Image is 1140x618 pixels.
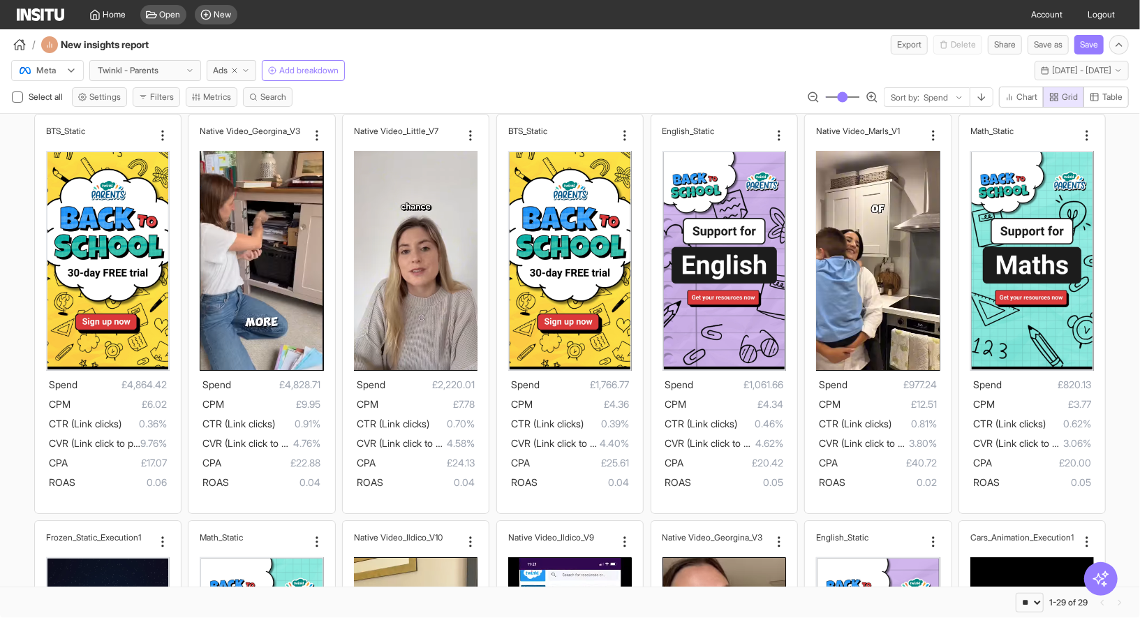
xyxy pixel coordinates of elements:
span: £4,864.42 [77,376,167,393]
span: 0.46% [738,415,783,432]
span: 0.04 [229,474,320,491]
span: CTR (Link clicks) [49,418,121,429]
span: ROAS [819,476,845,488]
div: Math_Static [970,126,1077,136]
h2: Frozen_Static_Execution1 [46,532,141,543]
div: BTS_Static [46,126,153,136]
span: 4.76% [294,435,321,452]
span: 3.06% [1063,435,1091,452]
span: 0.62% [1046,415,1091,432]
span: CVR (Link click to purchase) [819,437,941,449]
span: £9.95 [224,396,320,413]
span: 0.06 [75,474,167,491]
button: Search [243,87,293,107]
button: Metrics [186,87,237,107]
span: 0.39% [584,415,629,432]
span: Select all [29,91,66,102]
span: £6.02 [71,396,167,413]
span: CPA [49,457,68,469]
span: ROAS [973,476,1000,488]
h2: Math_Static [970,126,1014,136]
span: CVR (Link click to purchase) [665,437,787,449]
span: £17.07 [68,455,167,471]
span: Chart [1016,91,1037,103]
div: Native Video_Ildico_V9 [508,532,615,543]
h2: Native Video_Georgina_V3 [662,532,763,543]
span: Search [260,91,286,103]
h2: Native Video_Marls_V1 [816,126,900,136]
span: CPA [357,457,376,469]
span: You cannot delete a preset report. [933,35,982,54]
span: Table [1102,91,1123,103]
span: 0.04 [383,474,475,491]
h2: English_Static [816,532,868,543]
span: CPM [357,398,378,410]
span: CPM [511,398,533,410]
span: Home [103,9,126,20]
span: 0.04 [538,474,629,491]
img: Logo [17,8,64,21]
span: CPA [973,457,992,469]
button: / [11,36,36,53]
span: ROAS [357,476,383,488]
span: CVR (Link click to purchase) [49,437,171,449]
div: Native Video_Georgina_V3 [200,126,306,136]
span: £7.78 [378,396,475,413]
span: 0.81% [891,415,937,432]
span: 3.80% [910,435,938,452]
button: Export [891,35,928,54]
span: £12.51 [841,396,937,413]
span: £1,061.66 [694,376,783,393]
div: Cars_Animation_Execution1 [970,532,1077,543]
span: Spend [202,378,231,390]
span: £977.24 [847,376,937,393]
h2: BTS_Static [508,126,547,136]
span: 0.05 [692,474,783,491]
h2: English_Static [662,126,715,136]
div: Native Video_Little_V7 [354,126,461,136]
span: CVR (Link click to purchase) [357,437,479,449]
span: Spend [49,378,77,390]
span: 4.62% [755,435,783,452]
span: 0.91% [275,415,320,432]
div: Frozen_Static_Execution1 [46,532,153,543]
div: English_Static [816,532,923,543]
span: CTR (Link clicks) [511,418,584,429]
span: CTR (Link clicks) [357,418,429,429]
span: New [214,9,232,20]
span: £3.77 [995,396,1091,413]
span: £2,220.01 [385,376,475,393]
button: Ads [207,60,256,81]
button: Table [1083,87,1129,108]
span: £4.34 [687,396,783,413]
div: Math_Static [200,532,306,543]
span: CPM [819,398,841,410]
span: CVR (Link click to purchase) [973,437,1095,449]
span: CPM [202,398,224,410]
span: CVR (Link click to purchase) [202,437,325,449]
div: Native Video_Georgina_V3 [662,532,769,543]
span: 4.40% [600,435,629,452]
span: CTR (Link clicks) [973,418,1046,429]
span: CPA [819,457,838,469]
h2: Cars_Animation_Execution1 [970,532,1074,543]
span: Settings [89,91,121,103]
span: 0.70% [429,415,475,432]
span: £22.88 [221,455,320,471]
button: Share [988,35,1022,54]
div: New insights report [41,36,186,53]
span: CVR (Link click to purchase) [511,437,633,449]
span: CPA [511,457,530,469]
h2: Math_Static [200,532,243,543]
div: English_Static [662,126,769,136]
button: Filters [133,87,180,107]
span: 0.02 [845,474,937,491]
span: £40.72 [838,455,937,471]
span: CPA [665,457,684,469]
span: Open [160,9,181,20]
span: Ads [213,65,228,76]
span: CPM [665,398,687,410]
span: 0.36% [121,415,167,432]
span: £820.13 [1002,376,1091,393]
h2: Native Video_Ildico_V10 [354,532,443,543]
